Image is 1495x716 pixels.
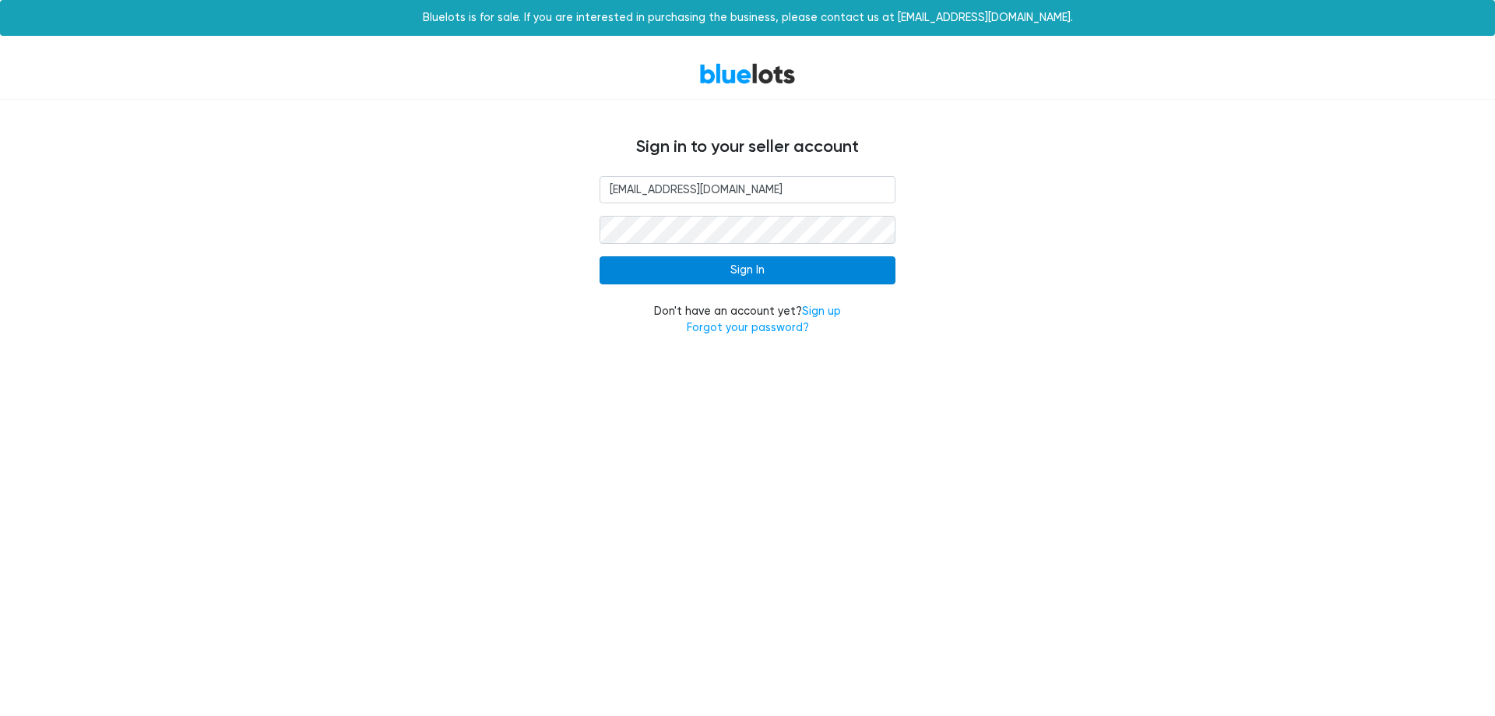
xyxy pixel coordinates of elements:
[687,321,809,334] a: Forgot your password?
[280,137,1215,157] h4: Sign in to your seller account
[802,305,841,318] a: Sign up
[600,256,895,284] input: Sign In
[699,62,796,85] a: BlueLots
[600,176,895,204] input: Email
[600,303,895,337] div: Don't have an account yet?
